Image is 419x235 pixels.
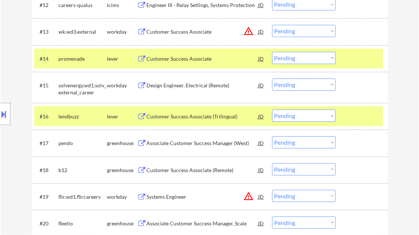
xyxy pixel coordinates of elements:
[107,220,138,227] div: greenhouse
[40,220,53,227] div: #20
[147,113,259,120] div: Customer Success Associate (Trilingual)
[258,78,265,92] div: JD
[147,167,259,174] div: Customer Success Associate (Remote)
[147,28,259,36] div: Customer Success Associate
[59,220,107,227] div: fleetio
[147,140,259,147] div: Associate Customer Success Manager (West)
[59,28,107,36] div: wk.wd3.external
[244,191,254,201] button: warning_amber
[147,82,259,89] div: Design Engineer, Electrical (Remote)
[107,1,138,9] div: icims
[40,1,53,9] div: #12
[147,193,259,201] div: Systems Engineer
[147,55,259,63] div: Customer Success Associate
[258,190,265,203] div: JD
[40,28,53,36] div: #13
[40,193,53,201] div: #19
[244,26,254,36] button: warning_amber
[258,136,265,150] div: JD
[258,52,265,65] div: JD
[258,25,265,38] div: JD
[147,1,259,9] div: Engineer III - Relay Settings, Systems Protection
[107,28,138,36] div: workday
[107,193,138,201] div: workday
[59,193,107,201] div: flir.wd1.flircareers
[147,220,259,227] div: Associate Customer Success Manager, Scale
[59,1,107,9] div: careers-qualus
[258,216,265,230] div: JD
[258,163,265,177] div: JD
[258,110,265,123] div: JD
